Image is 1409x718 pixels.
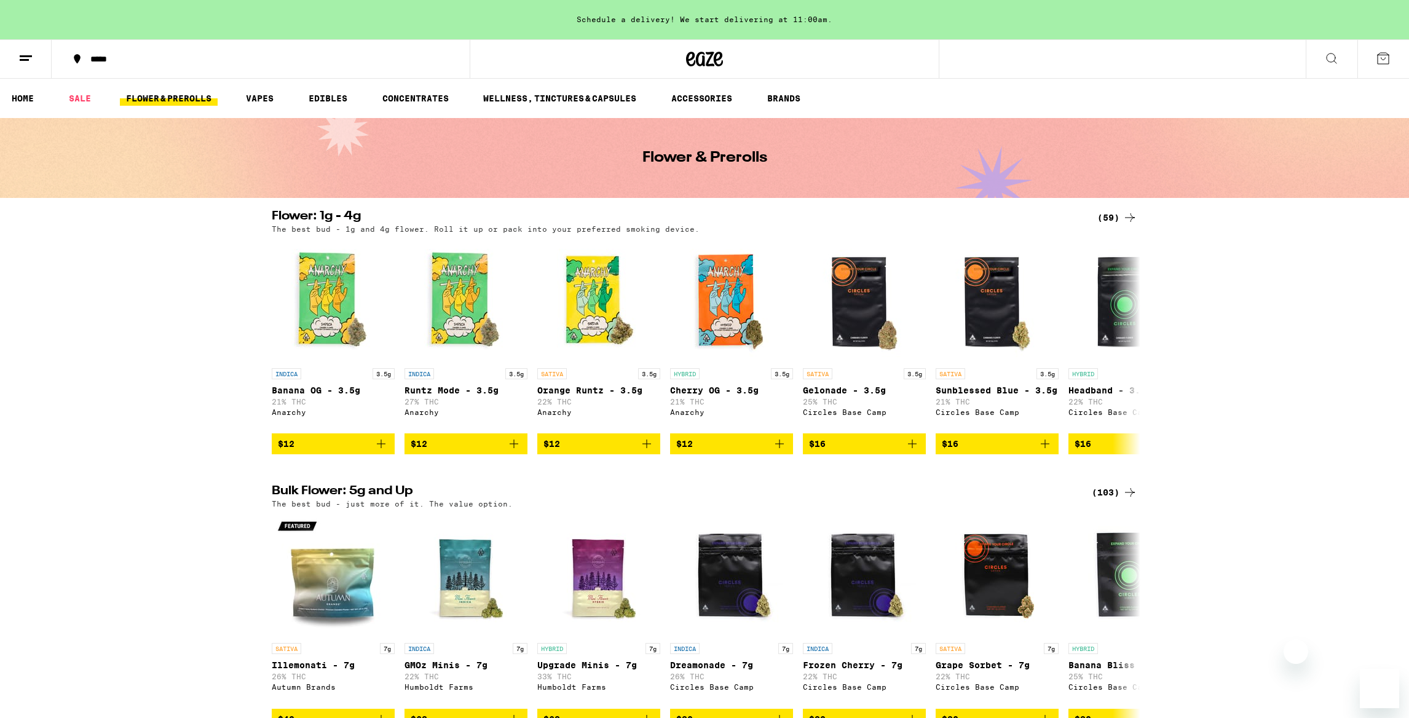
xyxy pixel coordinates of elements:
[537,514,660,637] img: Humboldt Farms - Upgrade Minis - 7g
[1044,643,1059,654] p: 7g
[936,514,1059,637] img: Circles Base Camp - Grape Sorbet - 7g
[1075,439,1091,449] span: $16
[272,433,395,454] button: Add to bag
[1068,239,1191,433] a: Open page for Headband - 3.5g from Circles Base Camp
[537,433,660,454] button: Add to bag
[1068,683,1191,691] div: Circles Base Camp
[803,643,832,654] p: INDICA
[1068,673,1191,681] p: 25% THC
[803,514,926,637] img: Circles Base Camp - Frozen Cherry - 7g
[1068,368,1098,379] p: HYBRID
[405,385,527,395] p: Runtz Mode - 3.5g
[1097,210,1137,225] a: (59)
[670,239,793,433] a: Open page for Cherry OG - 3.5g from Anarchy
[537,368,567,379] p: SATIVA
[537,398,660,406] p: 22% THC
[803,660,926,670] p: Frozen Cherry - 7g
[1284,639,1308,664] iframe: Close message
[405,239,527,362] img: Anarchy - Runtz Mode - 3.5g
[411,439,427,449] span: $12
[1068,408,1191,416] div: Circles Base Camp
[272,368,301,379] p: INDICA
[936,368,965,379] p: SATIVA
[670,514,793,637] img: Circles Base Camp - Dreamonade - 7g
[778,643,793,654] p: 7g
[936,398,1059,406] p: 21% THC
[272,500,513,508] p: The best bud - just more of it. The value option.
[771,368,793,379] p: 3.5g
[803,514,926,708] a: Open page for Frozen Cherry - 7g from Circles Base Camp
[670,514,793,708] a: Open page for Dreamonade - 7g from Circles Base Camp
[936,683,1059,691] div: Circles Base Camp
[803,239,926,362] img: Circles Base Camp - Gelonade - 3.5g
[537,408,660,416] div: Anarchy
[380,643,395,654] p: 7g
[936,673,1059,681] p: 22% THC
[405,368,434,379] p: INDICA
[670,368,700,379] p: HYBRID
[302,91,353,106] a: EDIBLES
[761,91,807,106] a: BRANDS
[376,91,455,106] a: CONCENTRATES
[1068,514,1191,637] img: Circles Base Camp - Banana Bliss - 7g
[670,398,793,406] p: 21% THC
[936,408,1059,416] div: Circles Base Camp
[803,683,926,691] div: Circles Base Camp
[278,439,294,449] span: $12
[405,239,527,433] a: Open page for Runtz Mode - 3.5g from Anarchy
[240,91,280,106] a: VAPES
[670,660,793,670] p: Dreamonade - 7g
[537,239,660,362] img: Anarchy - Orange Runtz - 3.5g
[272,210,1077,225] h2: Flower: 1g - 4g
[803,398,926,406] p: 25% THC
[537,660,660,670] p: Upgrade Minis - 7g
[272,683,395,691] div: Autumn Brands
[405,514,527,637] img: Humboldt Farms - GMOz Minis - 7g
[272,239,395,433] a: Open page for Banana OG - 3.5g from Anarchy
[537,514,660,708] a: Open page for Upgrade Minis - 7g from Humboldt Farms
[405,433,527,454] button: Add to bag
[1068,660,1191,670] p: Banana Bliss - 7g
[505,368,527,379] p: 3.5g
[670,408,793,416] div: Anarchy
[1068,385,1191,395] p: Headband - 3.5g
[272,673,395,681] p: 26% THC
[936,514,1059,708] a: Open page for Grape Sorbet - 7g from Circles Base Camp
[405,514,527,708] a: Open page for GMOz Minis - 7g from Humboldt Farms
[537,385,660,395] p: Orange Runtz - 3.5g
[1360,669,1399,708] iframe: Button to launch messaging window
[665,91,738,106] a: ACCESSORIES
[670,239,793,362] img: Anarchy - Cherry OG - 3.5g
[1068,433,1191,454] button: Add to bag
[477,91,642,106] a: WELLNESS, TINCTURES & CAPSULES
[645,643,660,654] p: 7g
[405,643,434,654] p: INDICA
[676,439,693,449] span: $12
[272,408,395,416] div: Anarchy
[942,439,958,449] span: $16
[405,683,527,691] div: Humboldt Farms
[513,643,527,654] p: 7g
[911,643,926,654] p: 7g
[670,433,793,454] button: Add to bag
[936,433,1059,454] button: Add to bag
[272,385,395,395] p: Banana OG - 3.5g
[1068,514,1191,708] a: Open page for Banana Bliss - 7g from Circles Base Camp
[405,660,527,670] p: GMOz Minis - 7g
[936,239,1059,433] a: Open page for Sunblessed Blue - 3.5g from Circles Base Camp
[537,239,660,433] a: Open page for Orange Runtz - 3.5g from Anarchy
[670,683,793,691] div: Circles Base Camp
[936,660,1059,670] p: Grape Sorbet - 7g
[405,408,527,416] div: Anarchy
[405,673,527,681] p: 22% THC
[638,368,660,379] p: 3.5g
[272,485,1077,500] h2: Bulk Flower: 5g and Up
[6,91,40,106] a: HOME
[1068,239,1191,362] img: Circles Base Camp - Headband - 3.5g
[543,439,560,449] span: $12
[670,643,700,654] p: INDICA
[1068,398,1191,406] p: 22% THC
[272,514,395,708] a: Open page for Illemonati - 7g from Autumn Brands
[63,91,97,106] a: SALE
[904,368,926,379] p: 3.5g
